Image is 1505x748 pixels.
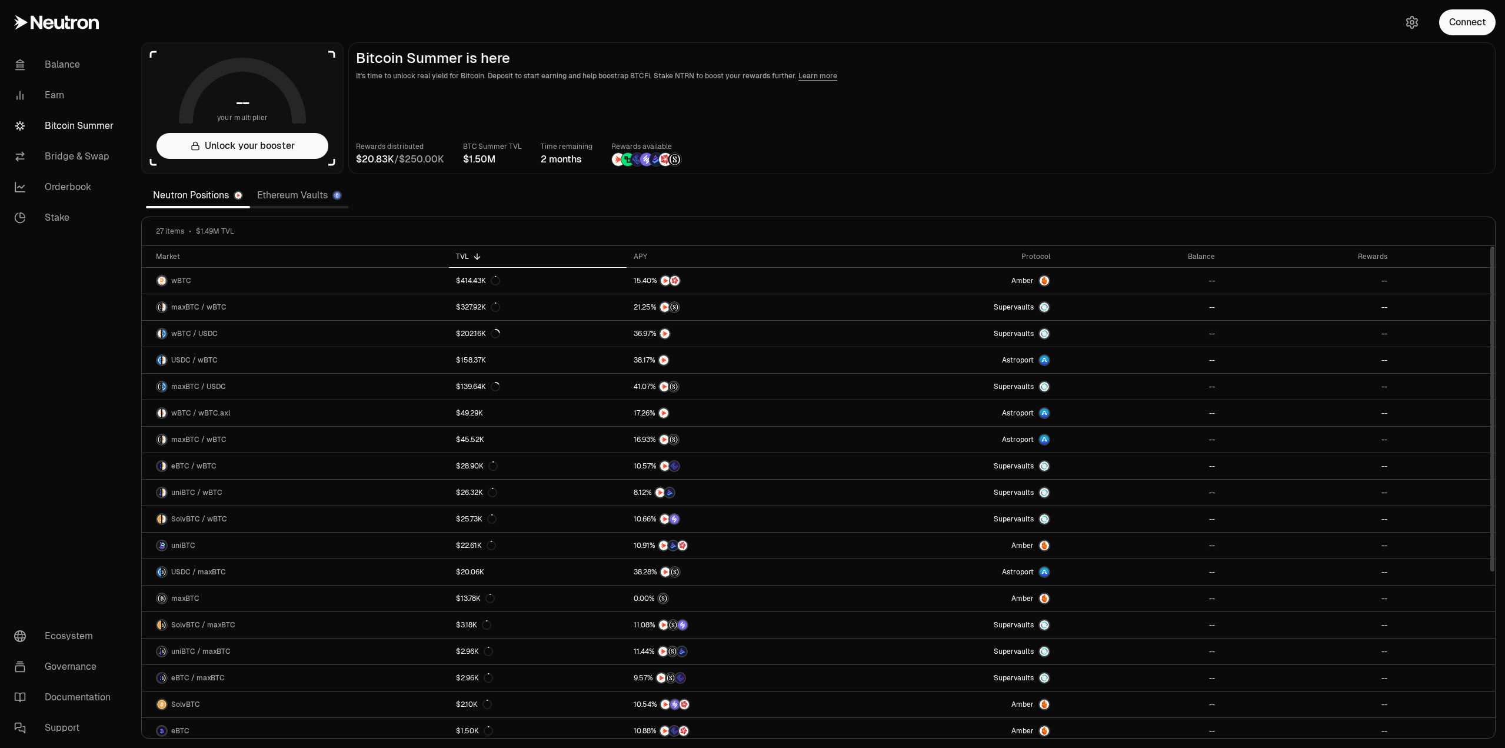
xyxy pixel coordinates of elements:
[640,153,653,166] img: Solv Points
[842,559,1057,585] a: Astroport
[842,321,1057,347] a: SupervaultsSupervaults
[634,328,835,340] button: NTRN
[162,488,167,497] img: wBTC Logo
[627,718,842,744] a: NTRNEtherFi PointsMars Fragments
[659,541,668,550] img: NTRN
[171,461,217,471] span: eBTC / wBTC
[250,184,349,207] a: Ethereum Vaults
[679,726,688,736] img: Mars Fragments
[678,541,687,550] img: Mars Fragments
[162,514,167,524] img: wBTC Logo
[660,726,670,736] img: NTRN
[631,153,644,166] img: EtherFi Points
[1222,453,1394,479] a: --
[1002,408,1034,418] span: Astroport
[660,329,670,338] img: NTRN
[670,514,679,524] img: Solv Points
[634,487,835,498] button: NTRNBedrock Diamonds
[842,692,1057,717] a: AmberAmber
[171,594,199,603] span: maxBTC
[157,302,161,312] img: maxBTC Logo
[994,620,1034,630] span: Supervaults
[1222,321,1394,347] a: --
[1222,427,1394,453] a: --
[669,382,678,391] img: Structured Points
[456,355,486,365] div: $158.37K
[670,461,679,471] img: EtherFi Points
[1222,480,1394,506] a: --
[669,435,678,444] img: Structured Points
[627,506,842,532] a: NTRNSolv Points
[798,71,837,81] a: Learn more
[157,133,328,159] button: Unlock your booster
[334,192,341,199] img: Ethereum Logo
[1057,665,1223,691] a: --
[1002,435,1034,444] span: Astroport
[994,302,1034,312] span: Supervaults
[142,321,449,347] a: wBTC LogoUSDC LogowBTC / USDC
[994,673,1034,683] span: Supervaults
[842,639,1057,664] a: SupervaultsSupervaults
[456,700,492,709] div: $2.10K
[235,192,242,199] img: Neutron Logo
[171,382,226,391] span: maxBTC / USDC
[456,488,497,497] div: $26.32K
[670,302,679,312] img: Structured Points
[142,718,449,744] a: eBTC LogoeBTC
[1439,9,1496,35] button: Connect
[5,49,127,80] a: Balance
[634,646,835,657] button: NTRNStructured PointsBedrock Diamonds
[162,329,167,338] img: USDC Logo
[1040,700,1049,709] img: Amber
[634,513,835,525] button: NTRNSolv Points
[1222,586,1394,611] a: --
[171,647,231,656] span: uniBTC / maxBTC
[1222,692,1394,717] a: --
[162,382,167,391] img: USDC Logo
[1040,620,1049,630] img: Supervaults
[146,184,250,207] a: Neutron Positions
[842,268,1057,294] a: AmberAmber
[1011,700,1034,709] span: Amber
[162,673,167,683] img: maxBTC Logo
[1040,726,1049,736] img: Amber
[1040,488,1049,497] img: Supervaults
[142,480,449,506] a: uniBTC LogowBTC LogouniBTC / wBTC
[449,268,627,294] a: $414.43K
[634,725,835,737] button: NTRNEtherFi PointsMars Fragments
[5,651,127,682] a: Governance
[1057,692,1223,717] a: --
[171,355,218,365] span: USDC / wBTC
[456,620,491,630] div: $3.18K
[1222,665,1394,691] a: --
[1222,559,1394,585] a: --
[157,488,161,497] img: uniBTC Logo
[994,647,1034,656] span: Supervaults
[677,647,687,656] img: Bedrock Diamonds
[456,435,484,444] div: $45.52K
[449,453,627,479] a: $28.90K
[142,665,449,691] a: eBTC LogomaxBTC LogoeBTC / maxBTC
[1011,594,1034,603] span: Amber
[994,488,1034,497] span: Supervaults
[655,488,665,497] img: NTRN
[1040,461,1049,471] img: Supervaults
[1011,726,1034,736] span: Amber
[627,400,842,426] a: NTRN
[162,435,167,444] img: wBTC Logo
[142,559,449,585] a: USDC LogomaxBTC LogoUSDC / maxBTC
[658,647,668,656] img: NTRN
[668,541,678,550] img: Bedrock Diamonds
[449,665,627,691] a: $2.96K
[994,461,1034,471] span: Supervaults
[449,480,627,506] a: $26.32K
[171,276,191,285] span: wBTC
[842,586,1057,611] a: AmberAmber
[5,682,127,713] a: Documentation
[994,382,1034,391] span: Supervaults
[1057,427,1223,453] a: --
[456,461,498,471] div: $28.90K
[162,302,167,312] img: wBTC Logo
[5,713,127,743] a: Support
[156,252,442,261] div: Market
